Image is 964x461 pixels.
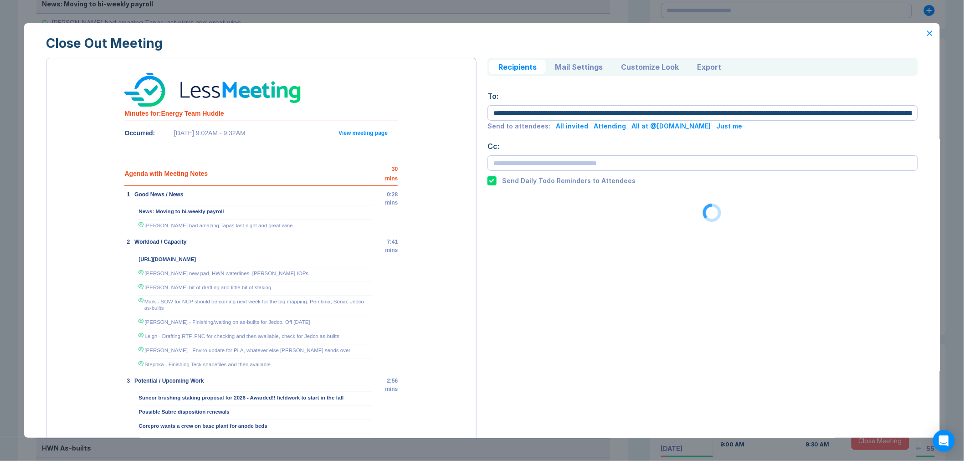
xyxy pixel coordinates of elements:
img: 9k= [138,284,144,289]
img: Less Meeting [124,73,301,107]
img: 9k= [138,298,143,302]
span: Possible Sabre disposition renewals [138,409,229,415]
button: Mail Settings [546,60,612,74]
span: [URL][DOMAIN_NAME] [138,256,196,262]
span: 3 Potential / Upcoming Work [127,378,204,384]
div: To: [487,91,918,102]
span: 0:28 mins [385,191,398,206]
th: Energy Team Huddle [124,107,398,121]
img: 9k= [138,361,144,366]
span: 2 Workload / Capacity [127,239,186,245]
span: Leigh - Drafting RTF, FNC for checking and then available, check for Jedco as-builts [144,333,339,339]
img: 9k= [138,333,144,338]
div: Cc: [487,141,918,152]
span: 30 mins [385,166,398,182]
div: Just me [716,123,742,130]
span: 2:56 mins [385,378,398,392]
div: Close Out Meeting [46,36,918,51]
span: Suncor brushing staking proposal for 2026 - Awarded!! fieldwork to start in the fall [138,395,344,400]
div: All at @[DOMAIN_NAME] [631,123,711,130]
div: Open Intercom Messenger [933,430,955,452]
span: Corepro wants a crew on base plant for anode beds [138,423,267,429]
span: Stephka - Finishing Teck shapefiles and then available [144,362,271,367]
span: 7:41 mins [385,239,398,253]
img: 9k= [138,319,144,323]
span: Mark - SOW for NCP should be coming next week for the big mapping. Pembina, Sonar, Jedco as-builts [144,299,364,311]
span: HWN As-builts [138,437,174,443]
div: Send Daily Todo Reminders to Attendees [502,177,636,184]
img: 9k= [138,347,144,352]
span: [PERSON_NAME] bit of drafting and little bit of staking. [144,285,272,290]
span: [PERSON_NAME] - Finishing/waiting on as-builts for Jedco. Off [DATE] [144,319,310,325]
div: Attending [594,123,626,130]
td: Occurred: [124,121,174,145]
div: All invited [556,123,588,130]
span: [PERSON_NAME] new pad, HWN waterlines. [PERSON_NAME] IOPs. [144,271,310,276]
a: View meeting page [338,130,388,136]
img: 9k= [138,222,144,227]
button: Customize Look [612,60,688,74]
span: [PERSON_NAME] - Enviro update for PLA, whatever else [PERSON_NAME] sends over [144,348,350,353]
img: 9k= [138,270,144,275]
span: [PERSON_NAME] had amazing Tapas last night and great wine [144,223,292,228]
span: News: Moving to bi-weekly payroll [138,209,224,214]
span: Minutes for: [124,110,161,117]
button: Export [688,60,730,74]
td: [DATE] 9:02AM - 9:32AM [174,121,338,145]
div: Send to attendees: [487,123,550,130]
button: Recipients [489,60,546,74]
span: 1 Good News / News [127,191,183,198]
span: Agenda with Meeting Notes [124,170,208,177]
